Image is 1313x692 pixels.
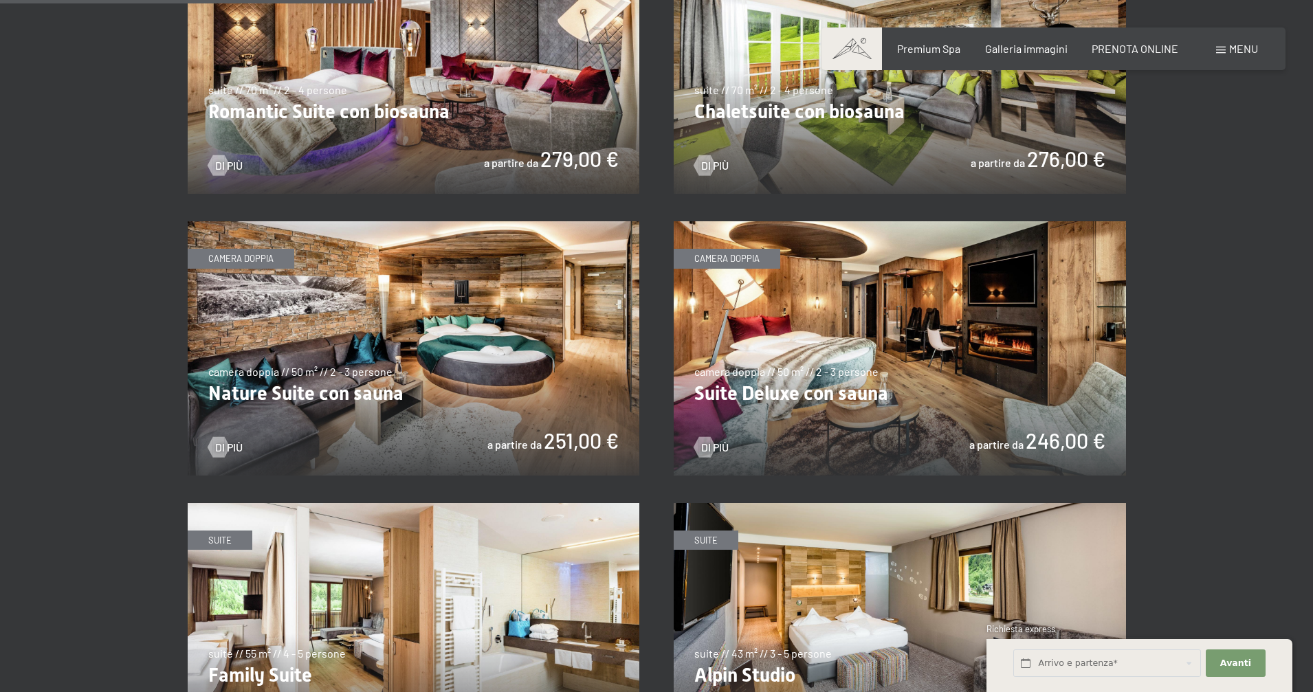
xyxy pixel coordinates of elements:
[694,158,729,173] a: Di più
[897,42,960,55] a: Premium Spa
[208,440,243,455] a: Di più
[1092,42,1178,55] a: PRENOTA ONLINE
[694,440,729,455] a: Di più
[674,504,1126,512] a: Alpin Studio
[674,222,1126,230] a: Suite Deluxe con sauna
[674,221,1126,476] img: Suite Deluxe con sauna
[701,158,729,173] span: Di più
[215,440,243,455] span: Di più
[701,440,729,455] span: Di più
[1229,42,1258,55] span: Menu
[1206,649,1265,678] button: Avanti
[188,221,640,476] img: Nature Suite con sauna
[208,158,243,173] a: Di più
[188,504,640,512] a: Family Suite
[1220,657,1251,669] span: Avanti
[188,222,640,230] a: Nature Suite con sauna
[985,42,1068,55] a: Galleria immagini
[986,623,1055,634] span: Richiesta express
[215,158,243,173] span: Di più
